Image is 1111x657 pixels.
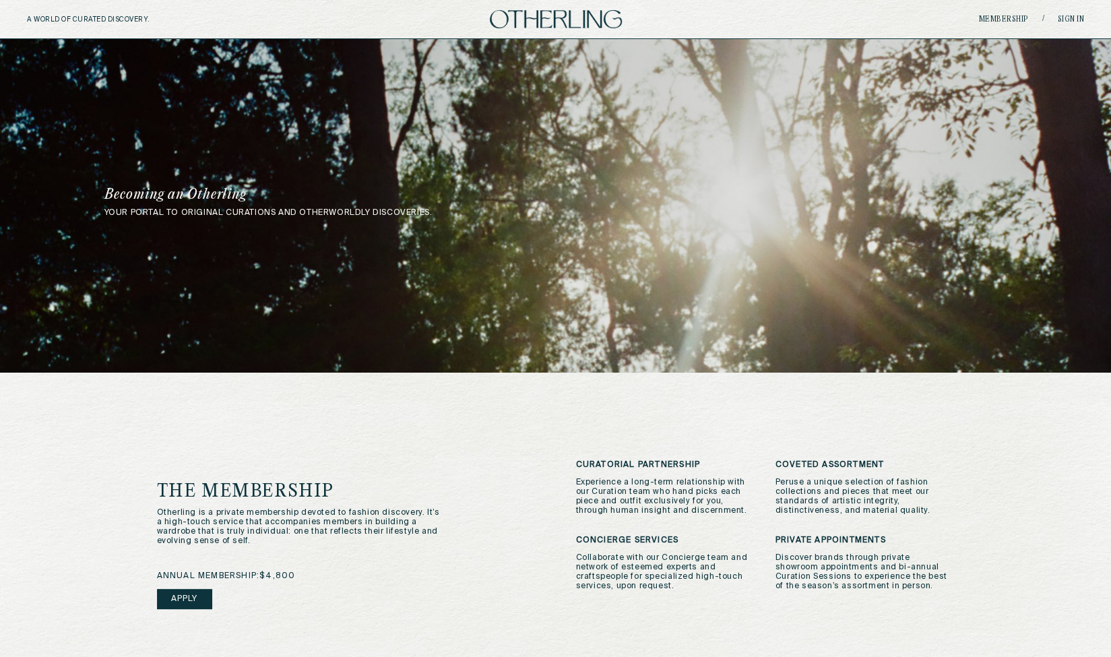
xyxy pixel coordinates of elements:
p: Peruse a unique selection of fashion collections and pieces that meet our standards of artistic i... [775,478,955,515]
img: logo [490,10,622,28]
p: Discover brands through private showroom appointments and bi-annual Curation Sessions to experien... [775,553,955,591]
h5: A WORLD OF CURATED DISCOVERY. [27,15,208,24]
span: annual membership: $4,800 [157,571,296,581]
a: Membership [979,15,1029,24]
a: Apply [157,589,212,609]
h3: Coveted Assortment [775,460,955,470]
a: Sign in [1058,15,1085,24]
h3: Private Appointments [775,536,955,545]
p: Collaborate with our Concierge team and network of esteemed experts and craftspeople for speciali... [576,553,755,591]
p: your portal to original curations and otherworldly discoveries. [104,208,1007,218]
span: / [1042,14,1044,24]
h3: Concierge Services [576,536,755,545]
p: Otherling is a private membership devoted to fashion discovery. It’s a high-touch service that ac... [157,508,441,546]
h1: Becoming an Otherling [104,188,646,201]
h1: The Membership [157,482,492,501]
h3: Curatorial Partnership [576,460,755,470]
p: Experience a long-term relationship with our Curation team who hand picks each piece and outfit e... [576,478,755,515]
